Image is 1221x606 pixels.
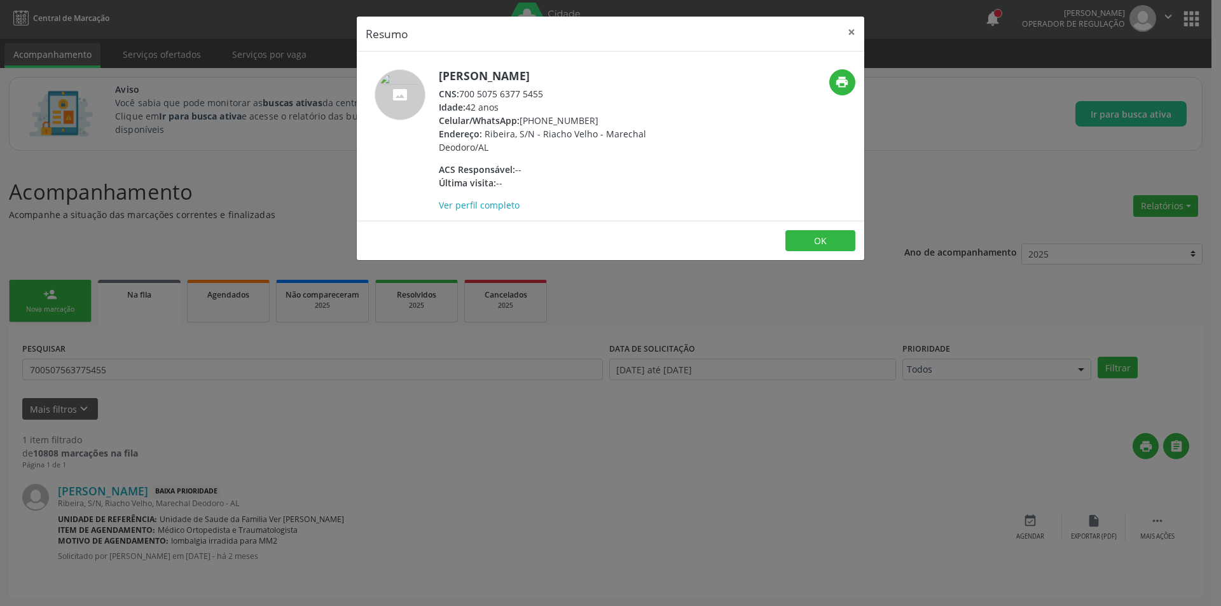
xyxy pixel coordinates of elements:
[439,100,686,114] div: 42 anos
[439,199,520,211] a: Ver perfil completo
[439,114,686,127] div: [PHONE_NUMBER]
[375,69,425,120] img: accompaniment
[439,69,686,83] h5: [PERSON_NAME]
[785,230,855,252] button: OK
[829,69,855,95] button: print
[439,87,686,100] div: 700 5075 6377 5455
[439,101,466,113] span: Idade:
[439,88,459,100] span: CNS:
[439,114,520,127] span: Celular/WhatsApp:
[439,128,482,140] span: Endereço:
[439,128,646,153] span: Ribeira, S/N - Riacho Velho - Marechal Deodoro/AL
[366,25,408,42] h5: Resumo
[439,163,515,176] span: ACS Responsável:
[439,176,686,189] div: --
[439,163,686,176] div: --
[839,17,864,48] button: Close
[835,75,849,89] i: print
[439,177,496,189] span: Última visita:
